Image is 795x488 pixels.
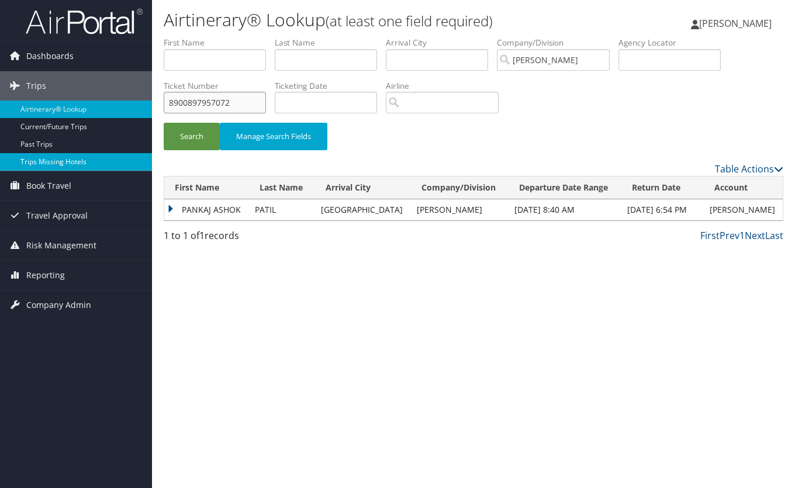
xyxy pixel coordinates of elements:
th: Arrival City: activate to sort column ascending [315,176,411,199]
th: Last Name: activate to sort column ascending [249,176,315,199]
label: Arrival City [386,37,497,49]
th: First Name: activate to sort column ascending [164,176,249,199]
a: 1 [739,229,745,242]
a: First [700,229,720,242]
span: Trips [26,71,46,101]
th: Return Date: activate to sort column ascending [621,176,704,199]
td: [DATE] 8:40 AM [509,199,621,220]
label: Company/Division [497,37,618,49]
button: Manage Search Fields [220,123,327,150]
img: airportal-logo.png [26,8,143,35]
a: Last [765,229,783,242]
a: [PERSON_NAME] [691,6,783,41]
h1: Airtinerary® Lookup [164,8,577,32]
span: [PERSON_NAME] [699,17,772,30]
a: Next [745,229,765,242]
label: Ticketing Date [275,80,386,92]
td: [PERSON_NAME] [704,199,783,220]
span: Book Travel [26,171,71,200]
th: Departure Date Range: activate to sort column ascending [509,176,621,199]
td: [PERSON_NAME] [411,199,509,220]
button: Search [164,123,220,150]
th: Account: activate to sort column ascending [704,176,783,199]
a: Table Actions [715,162,783,175]
span: Risk Management [26,231,96,260]
td: [GEOGRAPHIC_DATA] [315,199,411,220]
label: First Name [164,37,275,49]
label: Agency Locator [618,37,730,49]
span: Reporting [26,261,65,290]
label: Airline [386,80,507,92]
label: Last Name [275,37,386,49]
small: (at least one field required) [326,11,493,30]
label: Ticket Number [164,80,275,92]
span: Company Admin [26,290,91,320]
td: PANKAJ ASHOK [164,199,249,220]
span: Travel Approval [26,201,88,230]
span: 1 [199,229,205,242]
a: Prev [720,229,739,242]
td: PATIL [249,199,315,220]
td: [DATE] 6:54 PM [621,199,704,220]
th: Company/Division [411,176,509,199]
div: 1 to 1 of records [164,229,306,248]
span: Dashboards [26,41,74,71]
